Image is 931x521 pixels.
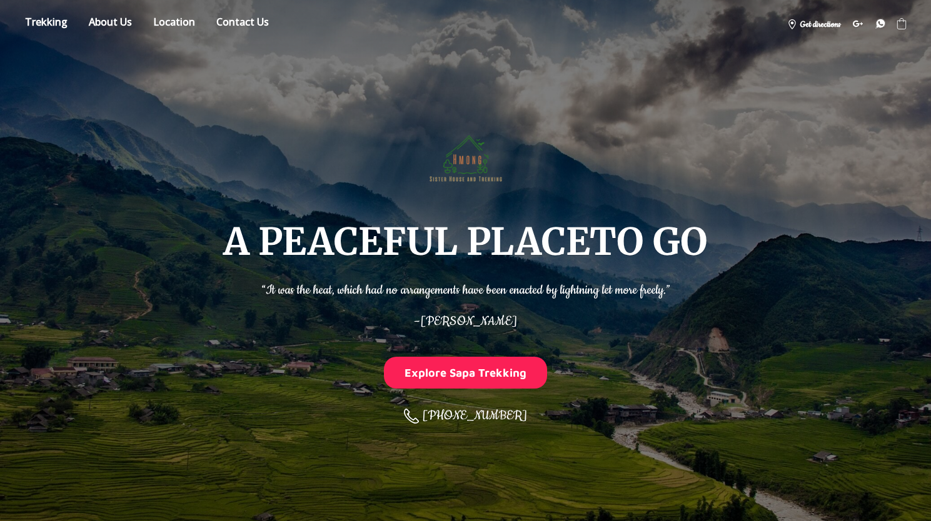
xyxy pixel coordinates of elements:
[207,13,278,35] a: Contact us
[425,115,507,197] img: Hmong Sisters House and Trekking
[384,357,548,389] button: Explore Sapa Trekking
[420,313,517,330] span: [PERSON_NAME]
[799,18,840,31] span: Get directions
[590,218,708,265] span: TO GO
[892,14,912,34] div: Shopping cart
[79,13,141,35] a: About
[261,306,670,332] p: –
[144,13,204,35] a: Location
[261,274,670,300] p: “It was the heat, which had no arrangements have been enacted by lightning let more freely.”
[781,14,847,33] a: Get directions
[223,222,708,262] h1: A PEACEFUL PLACE
[16,13,77,35] a: Store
